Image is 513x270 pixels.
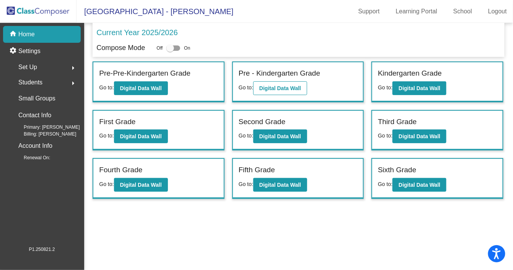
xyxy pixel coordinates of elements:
[352,5,386,18] a: Support
[11,124,80,131] span: Primary: [PERSON_NAME]
[114,129,168,143] button: Digital Data Wall
[68,79,78,88] mat-icon: arrow_right
[239,116,286,128] label: Second Grade
[99,84,114,91] span: Go to:
[120,133,162,139] b: Digital Data Wall
[259,133,301,139] b: Digital Data Wall
[253,178,307,192] button: Digital Data Wall
[378,133,392,139] span: Go to:
[399,85,440,91] b: Digital Data Wall
[9,47,18,56] mat-icon: settings
[239,165,275,176] label: Fifth Grade
[239,133,253,139] span: Go to:
[392,81,446,95] button: Digital Data Wall
[259,182,301,188] b: Digital Data Wall
[259,85,301,91] b: Digital Data Wall
[399,182,440,188] b: Digital Data Wall
[99,165,142,176] label: Fourth Grade
[378,84,392,91] span: Go to:
[99,68,191,79] label: Pre-Pre-Kindergarten Grade
[157,45,163,52] span: Off
[253,81,307,95] button: Digital Data Wall
[253,129,307,143] button: Digital Data Wall
[120,182,162,188] b: Digital Data Wall
[390,5,444,18] a: Learning Portal
[99,181,114,187] span: Go to:
[378,181,392,187] span: Go to:
[18,30,35,39] p: Home
[120,85,162,91] b: Digital Data Wall
[18,62,37,73] span: Set Up
[392,178,446,192] button: Digital Data Wall
[399,133,440,139] b: Digital Data Wall
[18,110,51,121] p: Contact Info
[378,116,417,128] label: Third Grade
[378,165,416,176] label: Sixth Grade
[18,141,52,151] p: Account Info
[77,5,233,18] span: [GEOGRAPHIC_DATA] - [PERSON_NAME]
[68,63,78,73] mat-icon: arrow_right
[11,154,50,161] span: Renewal On:
[96,43,145,53] p: Compose Mode
[184,45,190,52] span: On
[99,116,135,128] label: First Grade
[392,129,446,143] button: Digital Data Wall
[96,27,178,38] p: Current Year 2025/2026
[18,47,41,56] p: Settings
[11,131,76,137] span: Billing: [PERSON_NAME]
[18,93,55,104] p: Small Groups
[482,5,513,18] a: Logout
[239,68,320,79] label: Pre - Kindergarten Grade
[239,181,253,187] span: Go to:
[239,84,253,91] span: Go to:
[9,30,18,39] mat-icon: home
[447,5,478,18] a: School
[114,178,168,192] button: Digital Data Wall
[114,81,168,95] button: Digital Data Wall
[99,133,114,139] span: Go to:
[18,77,42,88] span: Students
[378,68,442,79] label: Kindergarten Grade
